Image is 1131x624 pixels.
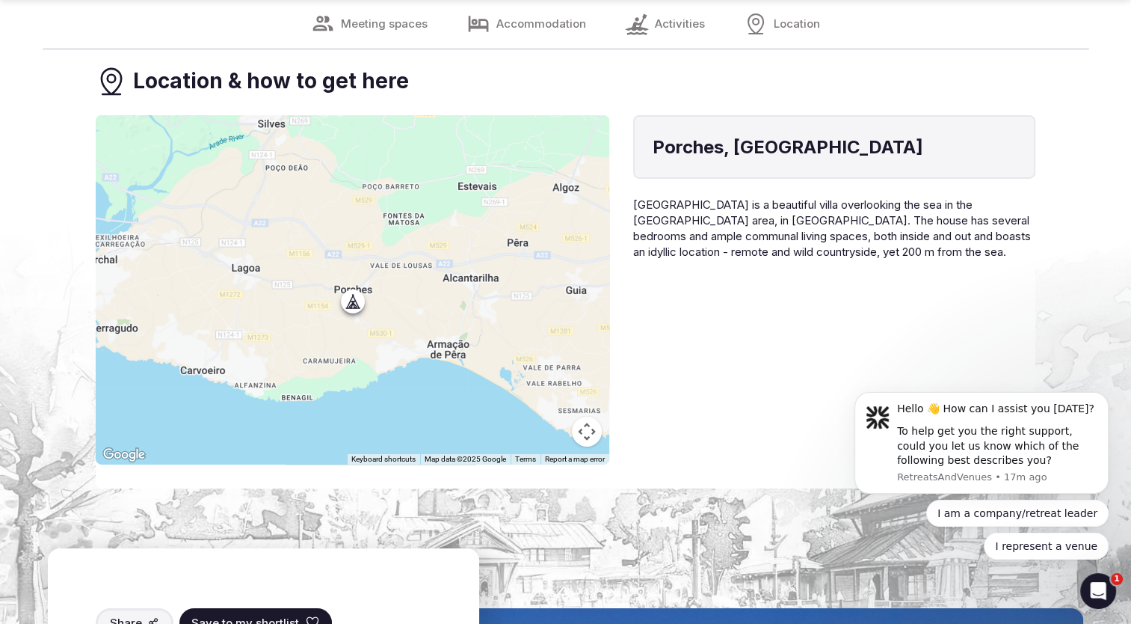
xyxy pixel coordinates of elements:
a: Terms (opens in new tab) [515,455,536,463]
iframe: Intercom notifications message [832,380,1131,569]
span: Accommodation [496,16,586,32]
a: Open this area in Google Maps (opens a new window) [99,445,149,465]
span: Location [774,16,820,32]
button: Keyboard shortcuts [351,454,416,465]
span: Meeting spaces [341,16,428,32]
img: Google [99,445,149,465]
span: 1 [1111,573,1123,585]
a: Report a map error [545,455,605,463]
span: Map data ©2025 Google [425,455,506,463]
iframe: Intercom live chat [1080,573,1116,609]
span: [GEOGRAPHIC_DATA] is a beautiful villa overlooking the sea in the [GEOGRAPHIC_DATA] area, in [GEO... [633,198,1031,259]
h4: Porches, [GEOGRAPHIC_DATA] [653,135,1016,160]
h3: Location & how to get here [133,67,409,96]
button: Map camera controls [572,417,602,447]
span: Activities [655,16,705,32]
